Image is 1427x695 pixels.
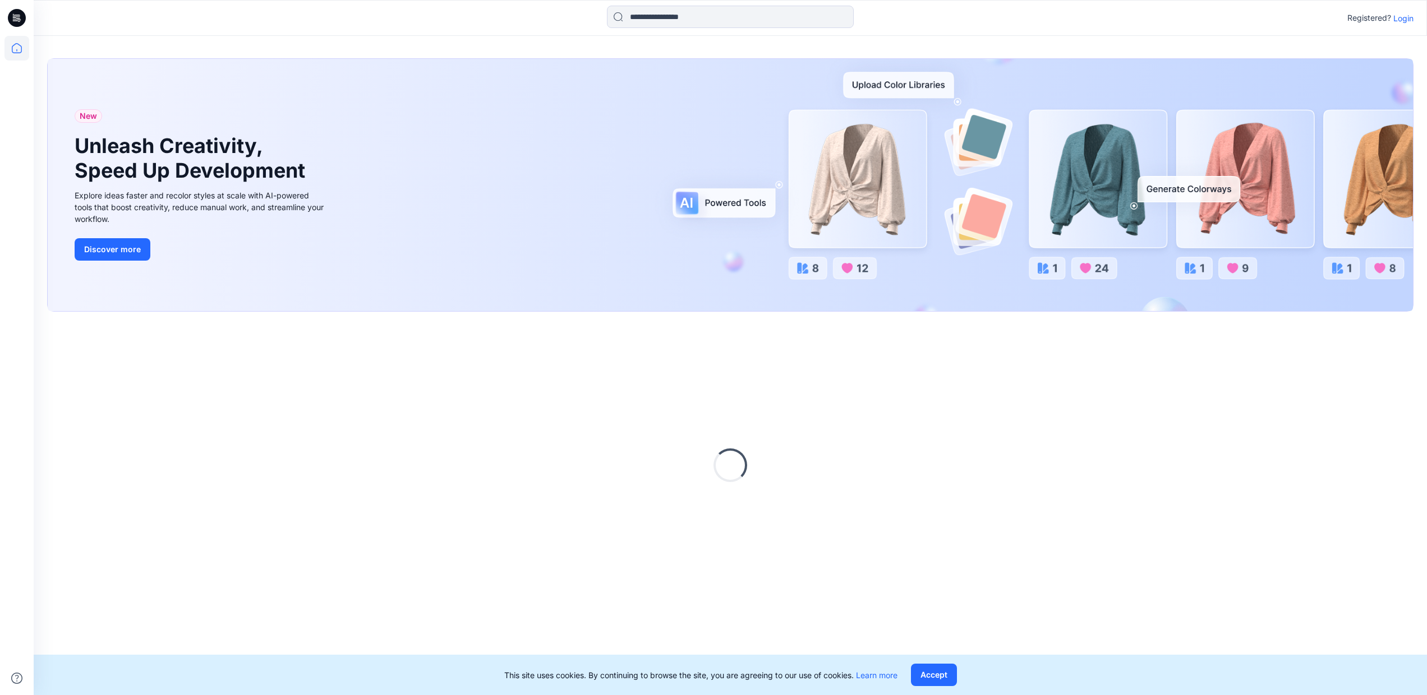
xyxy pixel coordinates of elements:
[1347,11,1391,25] p: Registered?
[911,664,957,686] button: Accept
[504,669,897,681] p: This site uses cookies. By continuing to browse the site, you are agreeing to our use of cookies.
[75,238,327,261] a: Discover more
[75,238,150,261] button: Discover more
[75,134,310,182] h1: Unleash Creativity, Speed Up Development
[856,670,897,680] a: Learn more
[80,109,97,123] span: New
[75,189,327,225] div: Explore ideas faster and recolor styles at scale with AI-powered tools that boost creativity, red...
[1393,12,1414,24] p: Login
